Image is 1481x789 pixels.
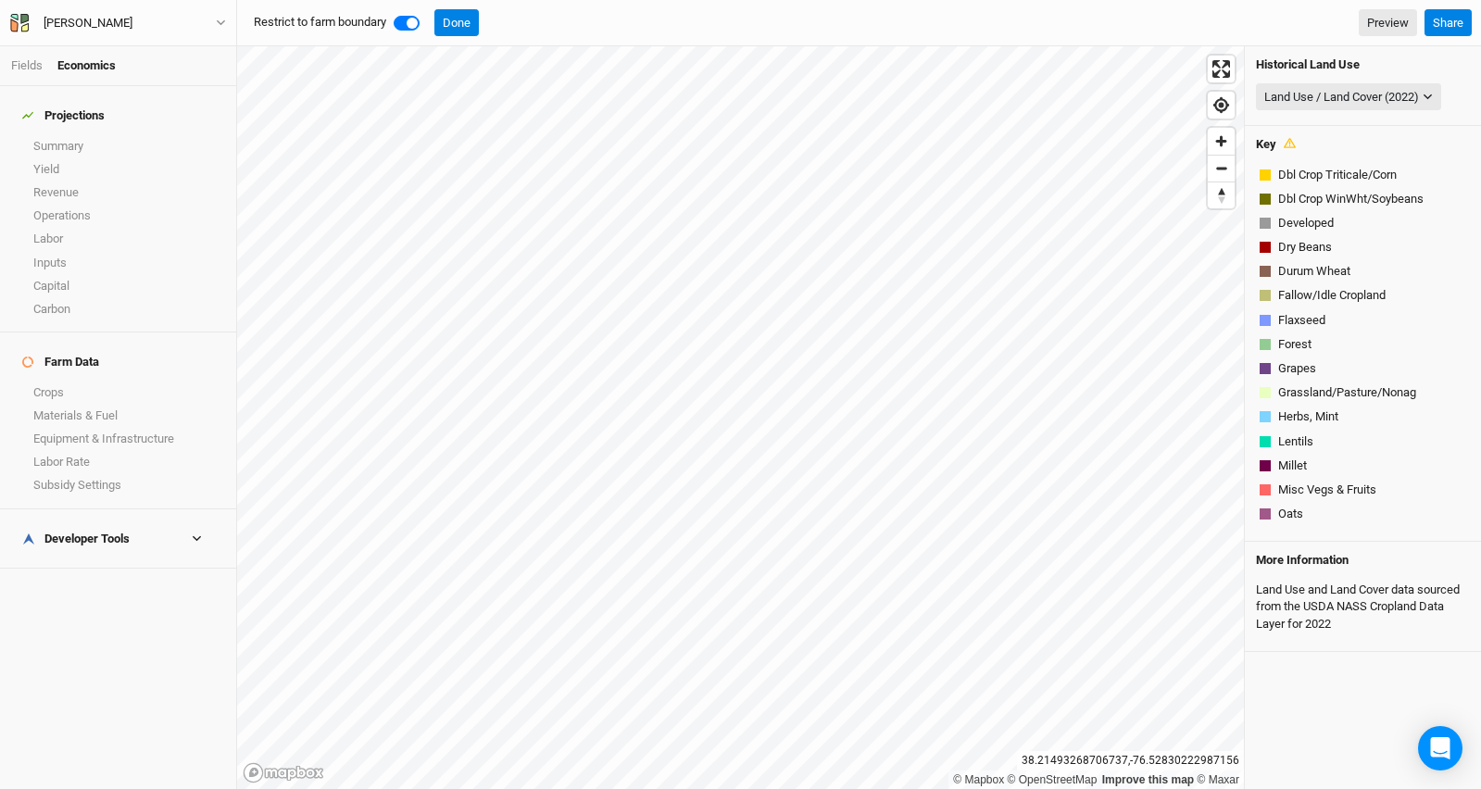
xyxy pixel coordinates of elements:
a: Maxar [1197,773,1239,786]
span: Dbl Crop WinWht/Soybeans [1278,191,1424,207]
button: Enter fullscreen [1208,56,1235,82]
div: Economics [57,57,116,74]
div: Farm Data [22,355,99,369]
h4: Developer Tools [11,520,225,557]
h4: Key [1256,137,1276,152]
a: Fields [11,58,43,72]
span: Fallow/Idle Cropland [1278,287,1386,304]
span: Lentils [1278,433,1313,450]
div: [PERSON_NAME] [44,14,132,32]
span: Zoom out [1208,156,1235,182]
a: Mapbox logo [243,762,324,783]
a: Improve this map [1102,773,1194,786]
span: Grapes [1278,360,1316,377]
div: Land Use and Land Cover data sourced from the USDA NASS Cropland Data Layer for 2022 [1256,574,1470,640]
span: Developed [1278,215,1334,232]
a: Preview [1359,9,1417,37]
button: Done [434,9,479,37]
span: Dbl Crop Triticale/Corn [1278,167,1397,183]
a: Mapbox [953,773,1004,786]
button: [PERSON_NAME] [9,13,227,33]
button: Zoom in [1208,128,1235,155]
div: Projections [22,108,105,123]
button: Find my location [1208,92,1235,119]
button: Share [1425,9,1472,37]
canvas: Map [237,46,1244,789]
span: Forest [1278,336,1312,353]
div: Charles Sasscer [44,14,132,32]
span: Dry Beans [1278,239,1332,256]
button: Land Use / Land Cover (2022) [1256,83,1441,111]
div: 38.21493268706737 , -76.52830222987156 [1017,751,1244,770]
div: Developer Tools [22,532,130,546]
button: Reset bearing to north [1208,182,1235,208]
h4: More Information [1256,553,1470,568]
button: Zoom out [1208,155,1235,182]
span: Flaxseed [1278,312,1325,329]
label: Restrict to farm boundary [254,14,386,31]
span: Oats [1278,506,1303,522]
h4: Historical Land Use [1256,57,1470,72]
span: Herbs, Mint [1278,408,1338,425]
div: Land Use / Land Cover (2022) [1264,88,1419,106]
span: Reset bearing to north [1208,182,1235,208]
div: Open Intercom Messenger [1418,726,1462,770]
a: OpenStreetMap [1008,773,1098,786]
span: Grassland/Pasture/Nonag [1278,384,1416,401]
span: Durum Wheat [1278,263,1350,280]
span: Misc Vegs & Fruits [1278,482,1376,498]
span: Millet [1278,457,1307,474]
